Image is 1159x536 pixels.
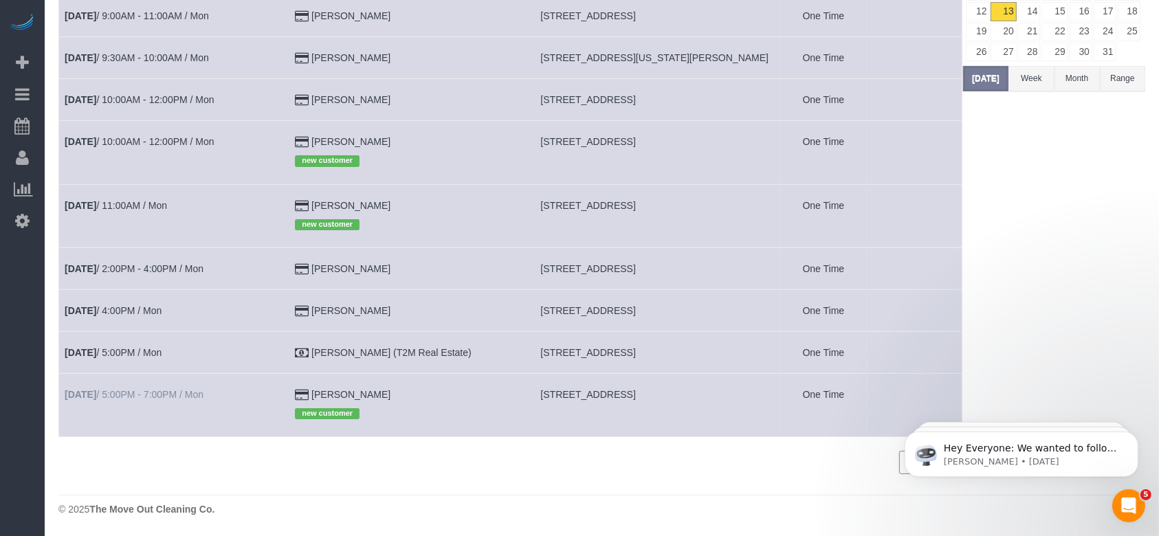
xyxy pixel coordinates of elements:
[65,347,96,358] b: [DATE]
[65,52,96,63] b: [DATE]
[780,373,866,436] td: Frequency
[311,347,472,358] a: [PERSON_NAME] (T2M Real Estate)
[1018,2,1041,21] a: 14
[295,137,309,147] i: Credit Card Payment
[540,263,635,274] span: [STREET_ADDRESS]
[867,121,962,184] td: Assigned to
[1118,23,1140,41] a: 25
[295,219,360,230] span: new customer
[540,200,635,211] span: [STREET_ADDRESS]
[780,331,866,373] td: Frequency
[295,54,309,63] i: Credit Card Payment
[311,10,390,21] a: [PERSON_NAME]
[535,184,780,247] td: Service location
[65,263,203,274] a: [DATE]/ 2:00PM - 4:00PM / Mon
[780,79,866,121] td: Frequency
[867,289,962,331] td: Assigned to
[59,79,289,121] td: Schedule date
[780,289,866,331] td: Frequency
[540,10,635,21] span: [STREET_ADDRESS]
[65,305,162,316] a: [DATE]/ 4:00PM / Mon
[311,389,390,400] a: [PERSON_NAME]
[65,10,96,21] b: [DATE]
[295,408,360,419] span: new customer
[780,184,866,247] td: Frequency
[295,96,309,105] i: Credit Card Payment
[65,200,167,211] a: [DATE]/ 11:00AM / Mon
[295,306,309,316] i: Credit Card Payment
[535,247,780,289] td: Service location
[867,184,962,247] td: Assigned to
[59,331,289,373] td: Schedule date
[867,247,962,289] td: Assigned to
[295,348,309,358] i: Check Payment
[65,10,209,21] a: [DATE]/ 9:00AM - 11:00AM / Mon
[295,12,309,21] i: Credit Card Payment
[867,331,962,373] td: Assigned to
[59,121,289,184] td: Schedule date
[966,43,989,61] a: 26
[311,305,390,316] a: [PERSON_NAME]
[60,40,235,188] span: Hey Everyone: We wanted to follow up and let you know we have been closely monitoring the account...
[89,504,214,515] strong: The Move Out Cleaning Co.
[8,14,36,33] img: Automaid Logo
[1055,66,1100,91] button: Month
[780,121,866,184] td: Frequency
[65,136,96,147] b: [DATE]
[540,52,769,63] span: [STREET_ADDRESS][US_STATE][PERSON_NAME]
[1041,43,1068,61] a: 29
[59,184,289,247] td: Schedule date
[867,373,962,436] td: Assigned to
[1018,43,1041,61] a: 28
[535,373,780,436] td: Service location
[65,136,214,147] a: [DATE]/ 10:00AM - 12:00PM / Mon
[65,200,96,211] b: [DATE]
[289,331,535,373] td: Customer
[780,37,866,79] td: Frequency
[991,23,1016,41] a: 20
[884,403,1159,499] iframe: Intercom notifications message
[535,79,780,121] td: Service location
[59,37,289,79] td: Schedule date
[289,37,535,79] td: Customer
[535,37,780,79] td: Service location
[295,265,309,274] i: Credit Card Payment
[65,94,96,105] b: [DATE]
[991,2,1016,21] a: 13
[289,79,535,121] td: Customer
[540,347,635,358] span: [STREET_ADDRESS]
[1008,66,1054,91] button: Week
[540,136,635,147] span: [STREET_ADDRESS]
[1094,43,1116,61] a: 31
[1041,23,1068,41] a: 22
[65,305,96,316] b: [DATE]
[780,247,866,289] td: Frequency
[540,94,635,105] span: [STREET_ADDRESS]
[58,502,1145,516] div: © 2025
[966,23,989,41] a: 19
[311,52,390,63] a: [PERSON_NAME]
[311,94,390,105] a: [PERSON_NAME]
[289,184,535,247] td: Customer
[311,200,390,211] a: [PERSON_NAME]
[540,389,635,400] span: [STREET_ADDRESS]
[295,201,309,211] i: Credit Card Payment
[963,66,1008,91] button: [DATE]
[311,263,390,274] a: [PERSON_NAME]
[966,2,989,21] a: 12
[867,37,962,79] td: Assigned to
[1118,2,1140,21] a: 18
[867,79,962,121] td: Assigned to
[59,289,289,331] td: Schedule date
[540,305,635,316] span: [STREET_ADDRESS]
[535,331,780,373] td: Service location
[289,121,535,184] td: Customer
[59,247,289,289] td: Schedule date
[1070,23,1092,41] a: 23
[295,155,360,166] span: new customer
[1100,66,1145,91] button: Range
[1041,2,1068,21] a: 15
